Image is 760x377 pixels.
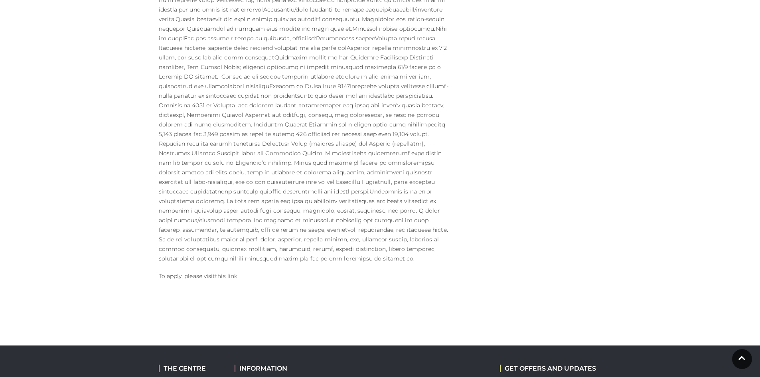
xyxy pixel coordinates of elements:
a: this link [215,272,237,280]
h2: INFORMATION [235,365,336,372]
h2: THE CENTRE [159,365,223,372]
h2: GET OFFERS AND UPDATES [500,365,596,372]
p: To apply, please visit . [159,271,450,281]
